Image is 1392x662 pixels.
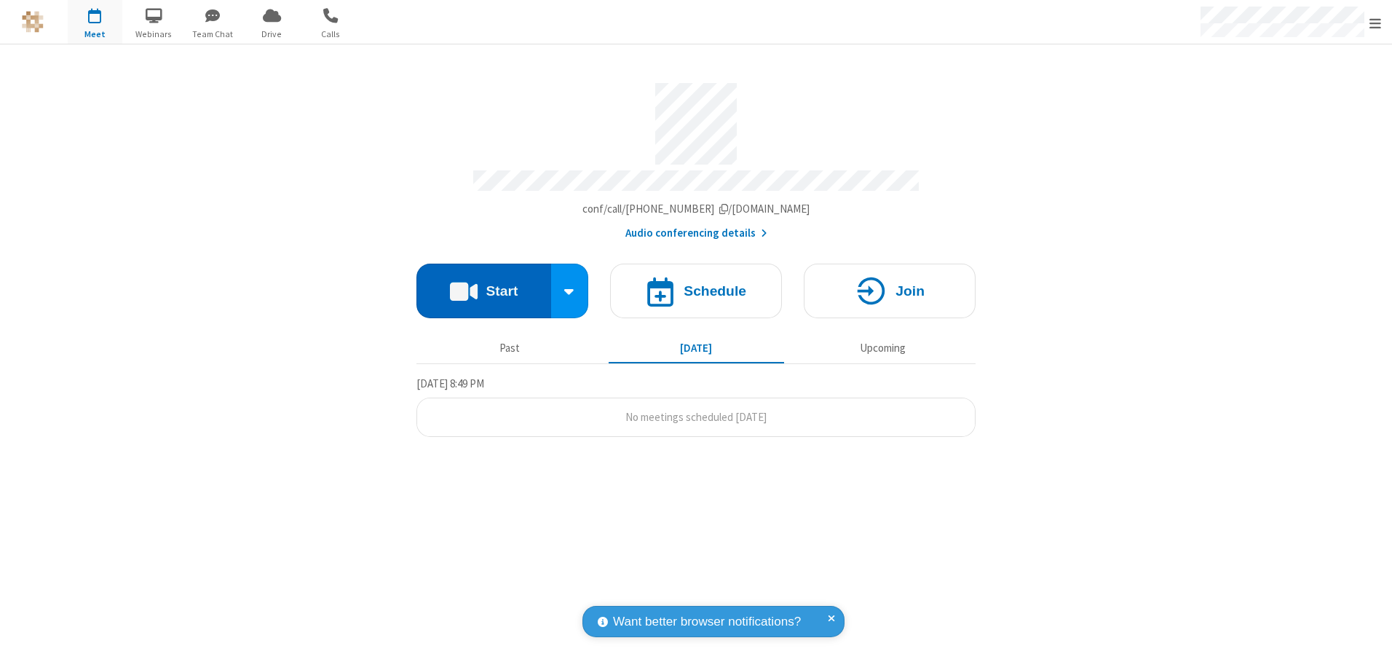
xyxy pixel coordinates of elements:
span: Want better browser notifications? [613,612,801,631]
button: Upcoming [795,334,970,362]
button: Schedule [610,264,782,318]
span: No meetings scheduled [DATE] [625,410,767,424]
span: Webinars [127,28,181,41]
h4: Join [895,284,925,298]
button: [DATE] [609,334,784,362]
h4: Start [486,284,518,298]
h4: Schedule [684,284,746,298]
div: Start conference options [551,264,589,318]
button: Start [416,264,551,318]
span: [DATE] 8:49 PM [416,377,484,390]
span: Calls [304,28,358,41]
img: QA Selenium DO NOT DELETE OR CHANGE [22,11,44,33]
section: Account details [416,72,976,242]
button: Audio conferencing details [625,225,767,242]
button: Copy my meeting room linkCopy my meeting room link [582,201,810,218]
button: Past [422,334,598,362]
section: Today's Meetings [416,375,976,438]
span: Team Chat [186,28,240,41]
button: Join [804,264,976,318]
span: Meet [68,28,122,41]
span: Copy my meeting room link [582,202,810,216]
span: Drive [245,28,299,41]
